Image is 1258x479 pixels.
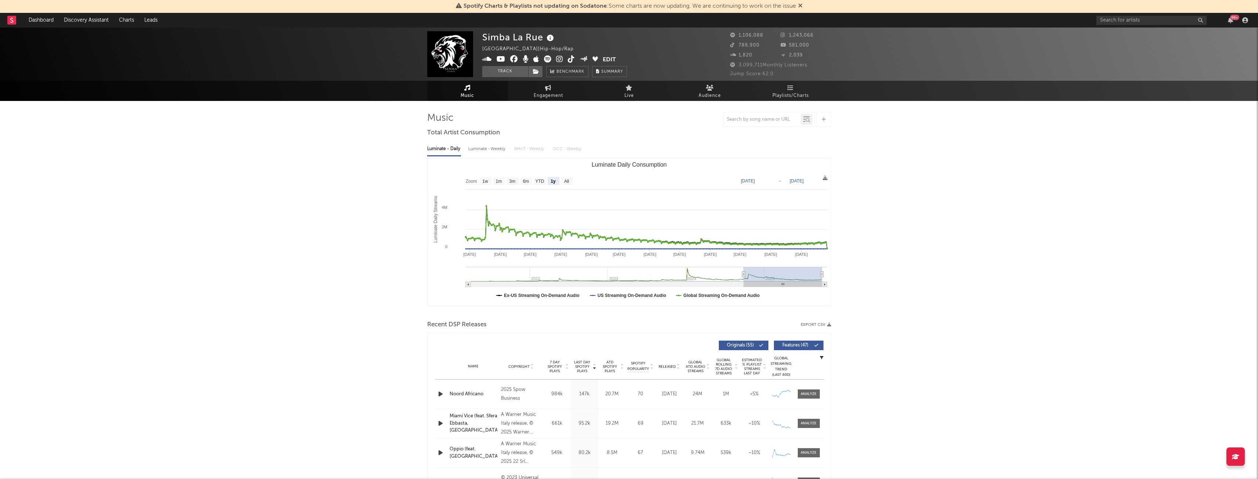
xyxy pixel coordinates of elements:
a: Dashboard [24,13,59,28]
div: 8.5M [600,449,624,457]
input: Search by song name or URL [723,117,801,123]
a: Discovery Assistant [59,13,114,28]
text: Ex-US Streaming On-Demand Audio [504,293,580,298]
span: Copyright [508,364,530,369]
a: Miami Vice (feat. Sfera Ebbasta, [GEOGRAPHIC_DATA]) [450,413,498,434]
span: Playlists/Charts [772,91,809,100]
div: 24M [685,391,710,398]
div: <5% [742,391,767,398]
span: Features ( 47 ) [779,343,812,348]
span: ATD Spotify Plays [600,360,620,373]
div: 539k [714,449,738,457]
div: Simba La Rue [482,31,556,43]
div: 67 [628,449,653,457]
span: Benchmark [556,68,584,76]
span: Global Rolling 7D Audio Streams [714,358,734,375]
span: Released [659,364,676,369]
span: Dismiss [798,3,803,9]
span: : Some charts are now updating. We are continuing to work on the issue [464,3,796,9]
text: [DATE] [585,252,598,257]
text: YTD [535,179,544,184]
text: 3m [509,179,515,184]
text: 6m [523,179,529,184]
span: Originals ( 55 ) [724,343,757,348]
div: A Warner Music Italy release, © 2025 Warner Music [GEOGRAPHIC_DATA] [501,410,541,437]
text: [DATE] [790,178,804,184]
div: 70 [628,391,653,398]
text: 1y [551,179,556,184]
text: [DATE] [644,252,656,257]
div: 20.7M [600,391,624,398]
a: Benchmark [546,66,588,77]
text: [DATE] [741,178,755,184]
text: → [778,178,782,184]
div: 9.74M [685,449,710,457]
div: 95.2k [573,420,596,427]
span: 1,243,066 [781,33,814,38]
text: 1m [495,179,502,184]
button: Features(47) [774,341,823,350]
text: [DATE] [673,252,686,257]
text: [DATE] [494,252,507,257]
div: 1M [714,391,738,398]
span: Audience [699,91,721,100]
text: Luminate Daily Streams [433,196,438,243]
div: ~ 10 % [742,449,767,457]
a: Live [589,81,670,101]
text: 0 [445,244,447,249]
text: Global Streaming On-Demand Audio [683,293,760,298]
a: Noord Africano [450,391,498,398]
text: [DATE] [613,252,626,257]
text: [DATE] [733,252,746,257]
text: All [564,179,569,184]
text: US Streaming On-Demand Audio [597,293,666,298]
text: [DATE] [463,252,476,257]
text: [DATE] [554,252,567,257]
text: Zoom [466,179,477,184]
div: 984k [545,391,569,398]
button: Edit [603,55,616,65]
div: 21.7M [685,420,710,427]
span: 1,106,088 [730,33,763,38]
a: Oppio (feat. [GEOGRAPHIC_DATA]) [450,446,498,460]
div: Luminate - Daily [427,143,461,155]
a: Music [427,81,508,101]
div: Luminate - Weekly [468,143,507,155]
div: Name [450,364,498,369]
span: Music [461,91,474,100]
text: 4M [441,205,447,210]
span: 788,900 [730,43,760,48]
button: 99+ [1228,17,1233,23]
input: Search for artists [1096,16,1207,25]
div: 99 + [1230,15,1239,20]
span: Total Artist Consumption [427,128,500,137]
div: 69 [628,420,653,427]
div: 661k [545,420,569,427]
text: Luminate Daily Consumption [591,162,667,168]
span: Engagement [534,91,563,100]
span: 1,820 [730,53,752,58]
div: 147k [573,391,596,398]
div: 80.2k [573,449,596,457]
a: Engagement [508,81,589,101]
button: Summary [592,66,627,77]
div: [DATE] [657,420,682,427]
span: Global ATD Audio Streams [685,360,706,373]
span: 3,099,711 Monthly Listeners [730,63,807,68]
span: 2,039 [781,53,803,58]
a: Audience [670,81,750,101]
svg: Luminate Daily Consumption [428,159,831,305]
span: Summary [601,70,623,74]
span: 7 Day Spotify Plays [545,360,565,373]
text: [DATE] [523,252,536,257]
a: Charts [114,13,139,28]
div: A Warner Music Italy release, © 2025 22 Srl distributed by Warner Music [GEOGRAPHIC_DATA] [501,440,541,466]
span: Spotify Charts & Playlists not updating on Sodatone [464,3,607,9]
div: [GEOGRAPHIC_DATA] | Hip-Hop/Rap [482,45,582,54]
div: [DATE] [657,391,682,398]
button: Export CSV [801,323,831,327]
button: Track [482,66,528,77]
